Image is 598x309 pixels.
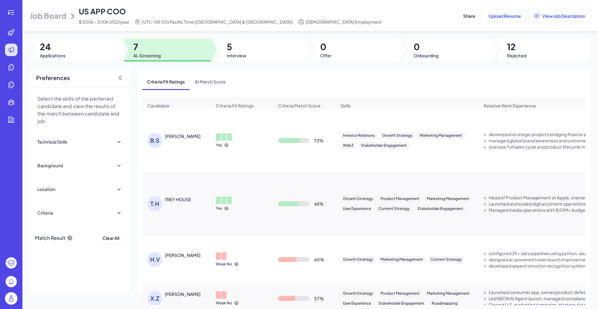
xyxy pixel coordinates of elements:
span: Criteria Match Score [278,102,320,109]
div: Content Strategy [376,205,412,212]
img: user_logo.png [5,292,17,305]
span: 5 [227,41,246,52]
div: Marketing Management [378,256,425,263]
p: Yes [216,206,222,211]
p: Weak No [216,301,232,306]
div: 66 % [314,201,324,207]
span: Criteria Fit Ratings [216,102,254,109]
div: Investor Relations [340,132,377,139]
span: [DEMOGRAPHIC_DATA] Employment [306,19,382,25]
span: 12 [507,41,526,52]
div: User Experience [340,300,373,307]
span: 7 [133,41,161,52]
div: Marketing Management [425,195,472,202]
div: Match Result [35,232,73,244]
span: AI Match Score [190,74,231,90]
div: Marketing Management [425,290,472,297]
div: Location [37,186,55,192]
span: Upload Resume [488,13,521,19]
span: Job Board [30,11,66,21]
span: Interview [227,52,246,59]
div: Stakeholder Engagement [415,205,466,212]
div: Stakeholder Engagement [376,300,427,307]
div: Web3 [340,142,356,149]
div: User Experience [340,205,373,212]
span: Criteria Fit Ratings [142,74,190,90]
div: Hari Viswanathan [165,252,201,258]
button: Upload Resume [483,10,526,22]
span: Clear All [102,235,119,241]
div: 60 % [314,256,324,263]
div: B.S [147,133,162,148]
p: Yes [216,143,222,148]
div: Growth Strategy [340,256,376,263]
span: Relative Work Experience [484,102,536,109]
span: 0 [320,41,332,52]
div: Xiaoyini Zhang [165,291,201,297]
div: Content Strategy [428,256,464,263]
div: Roadmapping [429,300,460,307]
button: View Job Description [529,10,591,22]
div: Product Management [378,290,422,297]
div: Stakeholder Engagement [358,142,409,149]
div: H.V [147,252,162,267]
span: Share [463,13,475,19]
span: (UTC-08:00) Pacific Time ([GEOGRAPHIC_DATA] & [GEOGRAPHIC_DATA]) [142,19,293,25]
span: Preferences [36,74,70,82]
div: TREY HOUSE [165,196,191,202]
span: Skills [340,102,351,109]
span: Rejected [507,52,526,59]
div: 72 % [314,137,324,144]
span: Onboarding [414,52,439,59]
div: Background [37,162,63,169]
span: 24 [40,41,65,52]
div: 57 % [314,295,324,302]
span: Candidate [147,102,169,109]
p: Select the skills of the perferred candidate and view the results of the match between candidate ... [37,95,122,125]
div: Growth Strategy [340,290,376,297]
div: Marketing Management [417,132,465,139]
p: Weak No [216,262,232,267]
div: Product Management [378,195,422,202]
span: Applications [40,52,65,59]
div: T.H [147,196,162,211]
div: Technical Skills [37,139,67,145]
span: US APP COO [79,7,126,16]
div: Criteria [37,210,53,216]
div: Betty Sharples [165,133,201,139]
div: Growth Strategy [340,195,376,202]
span: Offer [320,52,332,59]
div: Growth Strategy [380,132,415,139]
button: Clear All [97,232,125,244]
span: AI-Screening [133,52,161,59]
button: Share [458,10,481,22]
span: $ 200k - 300k USD/year [79,19,129,25]
div: X.Z [147,291,162,306]
span: View Job Description [542,13,585,19]
span: 0 [414,41,439,52]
